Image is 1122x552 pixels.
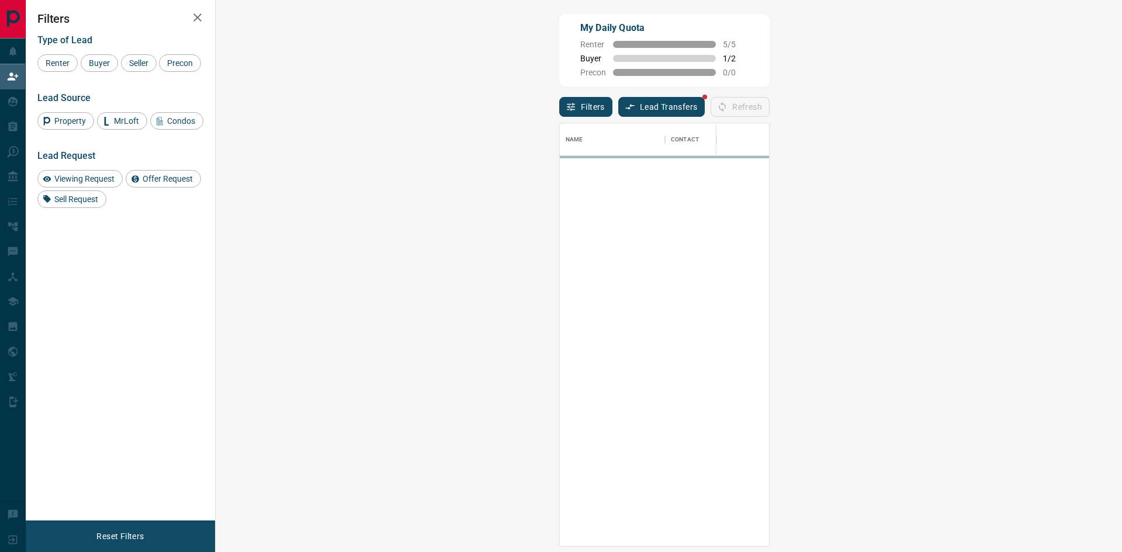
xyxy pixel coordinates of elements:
[138,174,197,183] span: Offer Request
[559,97,612,117] button: Filters
[723,68,749,77] span: 0 / 0
[50,195,102,204] span: Sell Request
[37,34,92,46] span: Type of Lead
[89,526,151,546] button: Reset Filters
[671,123,699,156] div: Contact
[159,54,201,72] div: Precon
[37,12,203,26] h2: Filters
[85,58,114,68] span: Buyer
[37,170,123,188] div: Viewing Request
[566,123,583,156] div: Name
[37,92,91,103] span: Lead Source
[37,112,94,130] div: Property
[580,40,606,49] span: Renter
[97,112,147,130] div: MrLoft
[50,174,119,183] span: Viewing Request
[50,116,90,126] span: Property
[580,54,606,63] span: Buyer
[125,58,153,68] span: Seller
[150,112,203,130] div: Condos
[580,68,606,77] span: Precon
[110,116,143,126] span: MrLoft
[723,54,749,63] span: 1 / 2
[723,40,749,49] span: 5 / 5
[126,170,201,188] div: Offer Request
[121,54,157,72] div: Seller
[560,123,665,156] div: Name
[163,116,199,126] span: Condos
[665,123,759,156] div: Contact
[37,190,106,208] div: Sell Request
[37,54,78,72] div: Renter
[41,58,74,68] span: Renter
[37,150,95,161] span: Lead Request
[618,97,705,117] button: Lead Transfers
[580,21,749,35] p: My Daily Quota
[163,58,197,68] span: Precon
[81,54,118,72] div: Buyer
